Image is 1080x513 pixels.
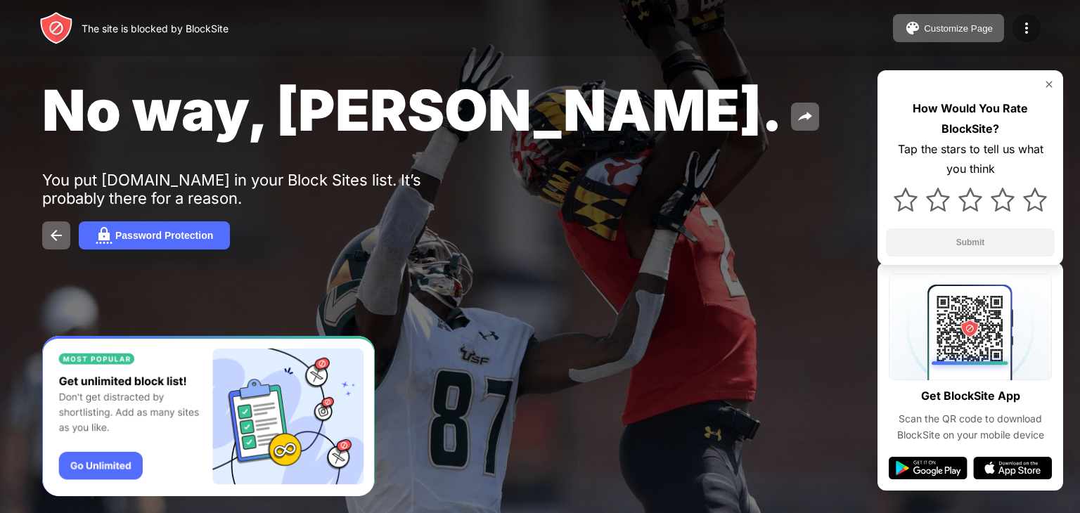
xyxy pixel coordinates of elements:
img: star.svg [926,188,950,212]
div: How Would You Rate BlockSite? [886,98,1055,139]
img: menu-icon.svg [1018,20,1035,37]
img: star.svg [991,188,1015,212]
img: google-play.svg [889,457,967,479]
iframe: Banner [42,336,375,497]
span: No way, [PERSON_NAME]. [42,76,783,144]
img: app-store.svg [973,457,1052,479]
img: star.svg [1023,188,1047,212]
div: Password Protection [115,230,213,241]
div: The site is blocked by BlockSite [82,22,229,34]
img: rate-us-close.svg [1043,79,1055,90]
img: password.svg [96,227,112,244]
img: share.svg [797,108,814,125]
img: star.svg [958,188,982,212]
button: Submit [886,228,1055,256]
img: pallet.svg [904,20,921,37]
img: header-logo.svg [39,11,73,45]
img: star.svg [894,188,918,212]
div: Get BlockSite App [921,386,1020,406]
div: You put [DOMAIN_NAME] in your Block Sites list. It’s probably there for a reason. [42,171,477,207]
div: Customize Page [924,23,993,34]
div: Scan the QR code to download BlockSite on your mobile device [889,411,1052,443]
button: Password Protection [79,221,230,249]
button: Customize Page [893,14,1004,42]
img: back.svg [48,227,65,244]
div: Tap the stars to tell us what you think [886,139,1055,180]
img: qrcode.svg [889,273,1052,380]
